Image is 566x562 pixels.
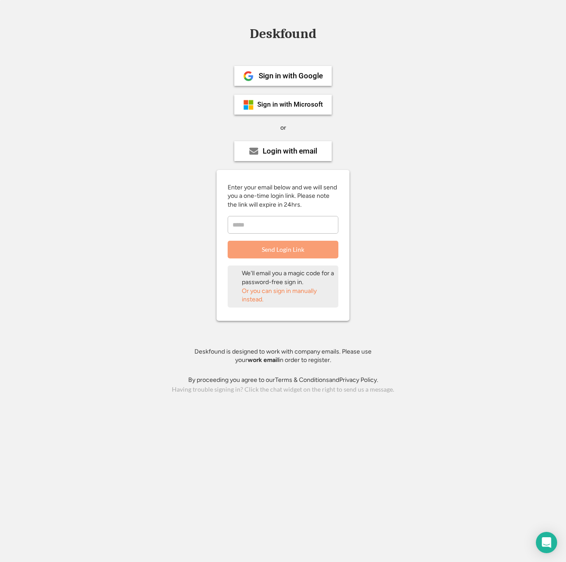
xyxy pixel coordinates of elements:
[228,241,338,258] button: Send Login Link
[248,356,279,364] strong: work email
[536,532,557,553] div: Open Intercom Messenger
[183,347,383,365] div: Deskfound is designed to work with company emails. Please use your in order to register.
[275,376,329,384] a: Terms & Conditions
[242,287,335,304] div: Or you can sign in manually instead.
[263,147,317,155] div: Login with email
[257,101,323,108] div: Sign in with Microsoft
[242,269,335,286] div: We'll email you a magic code for a password-free sign in.
[259,72,323,80] div: Sign in with Google
[245,27,321,41] div: Deskfound
[339,376,378,384] a: Privacy Policy.
[188,376,378,385] div: By proceeding you agree to our and
[280,123,286,132] div: or
[243,71,254,81] img: 1024px-Google__G__Logo.svg.png
[228,183,338,209] div: Enter your email below and we will send you a one-time login link. Please note the link will expi...
[243,100,254,110] img: ms-symbollockup_mssymbol_19.png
